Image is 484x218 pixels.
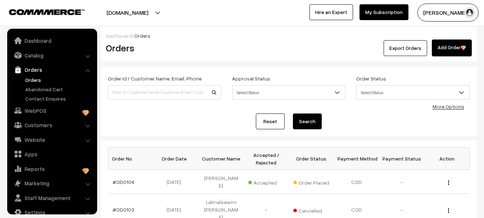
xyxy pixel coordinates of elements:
span: Cancelled [293,205,329,214]
th: Accepted / Rejected [244,148,289,170]
a: #OD0104 [113,179,134,185]
th: Order Date [153,148,199,170]
a: My Subscription [359,4,408,20]
a: Abandoned Cart [23,85,95,93]
a: Orders [23,76,95,84]
label: Order Status [356,75,386,82]
span: Order Placed [293,177,329,186]
div: / [106,32,472,40]
a: Marketing [9,177,95,190]
span: Orders [134,33,150,39]
th: Order Status [289,148,334,170]
a: Orders [9,63,95,76]
a: Staff Management [9,191,95,204]
th: Customer Name [199,148,244,170]
a: More Options [433,103,464,110]
span: Select Status [232,85,345,99]
img: COMMMERCE [9,9,85,15]
a: Apps [9,148,95,161]
a: Catalog [9,49,95,62]
img: Menu [448,180,449,185]
button: [DOMAIN_NAME] [81,4,173,22]
td: [DATE] [153,170,199,194]
th: Payment Status [379,148,425,170]
a: Hire an Expert [309,4,353,20]
th: Action [424,148,470,170]
button: [PERSON_NAME] [417,4,479,22]
td: - [379,170,425,194]
a: Customers [9,119,95,131]
button: Search [293,113,322,129]
a: WebPOS [9,104,95,117]
span: Select Status [357,86,469,99]
a: Add Order [432,40,472,56]
th: Order No [108,148,154,170]
img: user [464,7,475,18]
button: Export Orders [384,40,427,56]
a: #OD0103 [113,207,134,213]
td: COD [334,170,379,194]
a: Reports [9,162,95,175]
a: Reset [256,113,285,129]
label: Order Id / Customer Name, Email, Phone [108,75,202,82]
img: Menu [448,208,449,213]
a: Dashboard [9,34,95,47]
span: Select Status [232,86,345,99]
th: Payment Method [334,148,379,170]
a: Website [9,133,95,146]
td: [PERSON_NAME] [199,170,244,194]
label: Approval Status [232,75,270,82]
input: Order Id / Customer Name / Customer Email / Customer Phone [108,85,221,99]
span: Select Status [356,85,470,99]
a: Dashboard [106,33,132,39]
a: COMMMERCE [9,7,72,16]
h2: Orders [106,42,221,54]
span: Accepted [248,177,284,186]
a: Contact Enquires [23,95,95,102]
